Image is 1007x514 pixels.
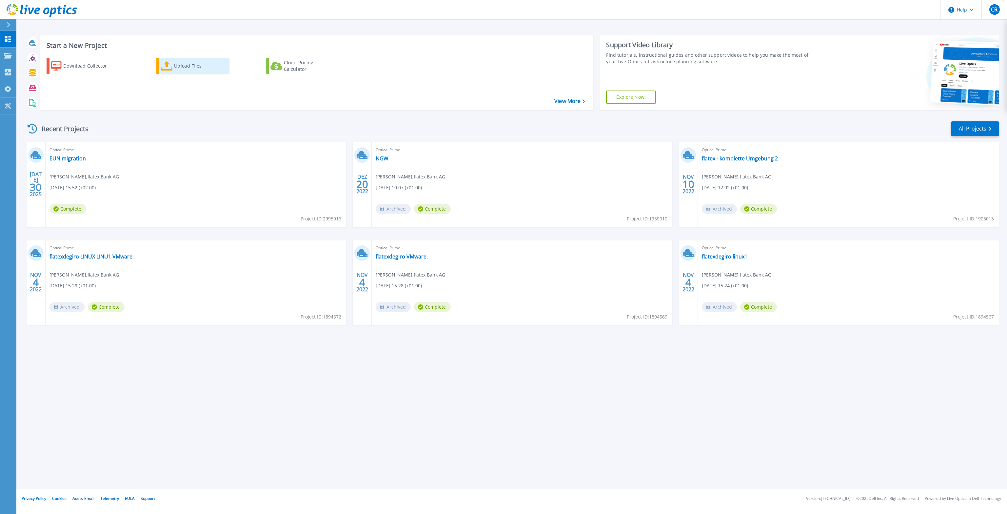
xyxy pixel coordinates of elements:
[49,173,119,180] span: [PERSON_NAME] , flatex Bank AG
[682,270,695,294] div: NOV 2022
[356,172,368,196] div: DEZ 2022
[702,244,995,252] span: Optical Prime
[356,181,368,187] span: 20
[627,313,667,320] span: Project ID: 1894569
[376,173,445,180] span: [PERSON_NAME] , flatex Bank AG
[376,282,422,289] span: [DATE] 15:28 (+01:00)
[125,496,135,501] a: EULA
[682,172,695,196] div: NOV 2022
[925,497,1001,501] li: Powered by Live Optics, a Dell Technology
[702,146,995,154] span: Optical Prime
[22,496,46,501] a: Privacy Policy
[52,496,67,501] a: Cookies
[702,271,771,278] span: [PERSON_NAME] , flatex Bank AG
[702,173,771,180] span: [PERSON_NAME] , flatex Bank AG
[49,244,342,252] span: Optical Prime
[49,271,119,278] span: [PERSON_NAME] , flatex Bank AG
[49,282,96,289] span: [DATE] 15:29 (+01:00)
[376,244,668,252] span: Optical Prime
[359,279,365,285] span: 4
[682,181,694,187] span: 10
[30,184,42,190] span: 30
[702,302,737,312] span: Archived
[49,204,86,214] span: Complete
[376,155,388,162] a: NGW
[702,282,748,289] span: [DATE] 15:24 (+01:00)
[606,41,814,49] div: Support Video Library
[266,58,339,74] a: Cloud Pricing Calculator
[951,121,999,136] a: All Projects
[685,279,691,285] span: 4
[856,497,919,501] li: © 2025 Dell Inc. All Rights Reserved
[49,184,96,191] span: [DATE] 15:52 (+02:00)
[49,146,342,154] span: Optical Prime
[30,172,42,196] div: [DATE] 2025
[953,313,994,320] span: Project ID: 1894567
[740,204,777,214] span: Complete
[376,204,411,214] span: Archived
[376,253,428,260] a: flatexdegiro VMware.
[141,496,155,501] a: Support
[702,253,747,260] a: flatexdegiro linux1
[156,58,229,74] a: Upload Files
[88,302,125,312] span: Complete
[702,184,748,191] span: [DATE] 12:02 (+01:00)
[47,58,120,74] a: Download Collector
[25,121,97,137] div: Recent Projects
[606,52,814,65] div: Find tutorials, instructional guides and other support videos to help you make the most of your L...
[49,155,86,162] a: EUN migration
[301,215,341,222] span: Project ID: 2995916
[806,497,850,501] li: Version: [TECHNICAL_ID]
[47,42,585,49] h3: Start a New Project
[376,184,422,191] span: [DATE] 10:07 (+01:00)
[627,215,667,222] span: Project ID: 1959010
[376,146,668,154] span: Optical Prime
[49,302,85,312] span: Archived
[33,279,39,285] span: 4
[414,302,451,312] span: Complete
[72,496,94,501] a: Ads & Email
[356,270,368,294] div: NOV 2022
[991,7,997,12] span: CR
[740,302,777,312] span: Complete
[30,270,42,294] div: NOV 2022
[49,253,134,260] a: flatexdegiro LINUX LINU1 VMware.
[100,496,119,501] a: Telemetry
[702,155,778,162] a: flatex - komplette Umgebung 2
[284,59,336,72] div: Cloud Pricing Calculator
[702,204,737,214] span: Archived
[554,98,585,104] a: View More
[63,59,116,72] div: Download Collector
[174,59,227,72] div: Upload Files
[606,91,656,104] a: Explore Now!
[414,204,451,214] span: Complete
[301,313,341,320] span: Project ID: 1894572
[376,271,445,278] span: [PERSON_NAME] , flatex Bank AG
[953,215,994,222] span: Project ID: 1903015
[376,302,411,312] span: Archived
